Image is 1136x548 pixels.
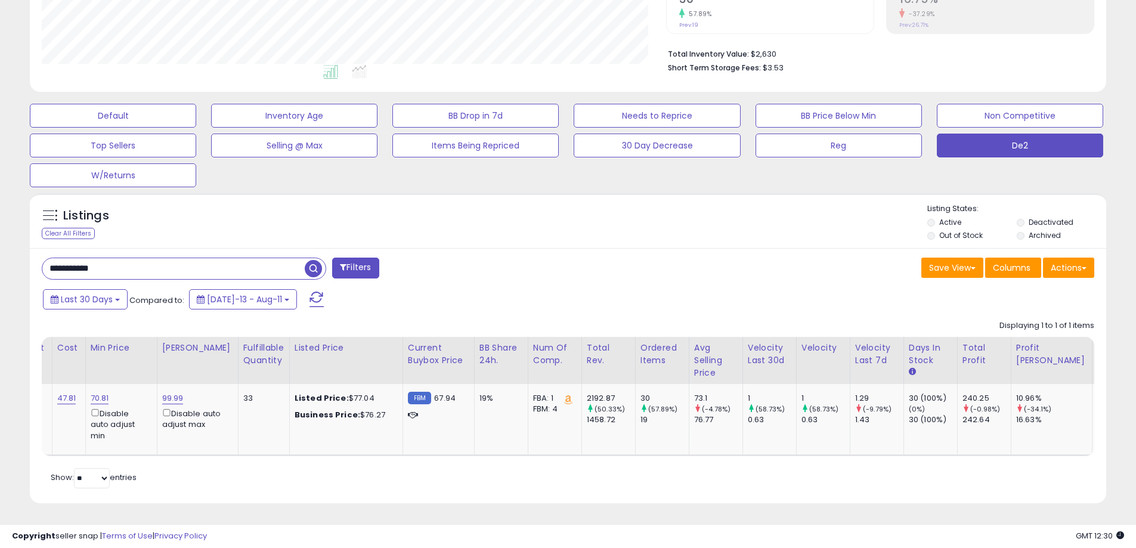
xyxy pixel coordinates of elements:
[899,21,928,29] small: Prev: 26.71%
[533,342,577,367] div: Num of Comp.
[42,228,95,239] div: Clear All Filters
[533,404,572,414] div: FBM: 4
[937,104,1103,128] button: Non Competitive
[756,404,785,414] small: (58.73%)
[243,342,284,367] div: Fulfillable Quantity
[1016,342,1087,367] div: Profit [PERSON_NAME]
[927,203,1106,215] p: Listing States:
[909,404,925,414] small: (0%)
[937,134,1103,157] button: De2
[962,393,1011,404] div: 240.25
[295,342,398,354] div: Listed Price
[61,293,113,305] span: Last 30 Days
[756,134,922,157] button: Reg
[91,342,152,354] div: Min Price
[921,258,983,278] button: Save View
[648,404,677,414] small: (57.89%)
[668,46,1085,60] li: $2,630
[12,531,207,542] div: seller snap | |
[909,393,957,404] div: 30 (100%)
[748,414,796,425] div: 0.63
[748,342,791,367] div: Velocity Last 30d
[1076,530,1124,541] span: 2025-09-11 12:30 GMT
[863,404,892,414] small: (-9.79%)
[51,472,137,483] span: Show: entries
[763,62,784,73] span: $3.53
[162,342,233,354] div: [PERSON_NAME]
[295,409,360,420] b: Business Price:
[57,392,76,404] a: 47.81
[909,367,916,377] small: Days In Stock.
[962,414,1011,425] div: 242.64
[30,104,196,128] button: Default
[91,407,148,441] div: Disable auto adjust min
[189,289,297,309] button: [DATE]-13 - Aug-11
[985,258,1041,278] button: Columns
[479,393,519,404] div: 19%
[855,414,903,425] div: 1.43
[640,414,689,425] div: 19
[962,342,1006,367] div: Total Profit
[801,342,845,354] div: Velocity
[694,414,742,425] div: 76.77
[332,258,379,278] button: Filters
[295,393,394,404] div: $77.04
[939,230,983,240] label: Out of Stock
[587,342,630,367] div: Total Rev.
[685,10,711,18] small: 57.89%
[694,342,738,379] div: Avg Selling Price
[533,393,572,404] div: FBA: 1
[12,530,55,541] strong: Copyright
[1029,217,1073,227] label: Deactivated
[855,393,903,404] div: 1.29
[1024,404,1051,414] small: (-34.1%)
[909,414,957,425] div: 30 (100%)
[801,393,850,404] div: 1
[909,342,952,367] div: Days In Stock
[295,410,394,420] div: $76.27
[211,134,377,157] button: Selling @ Max
[408,342,469,367] div: Current Buybox Price
[1043,258,1094,278] button: Actions
[392,134,559,157] button: Items Being Repriced
[408,392,431,404] small: FBM
[905,10,935,18] small: -37.29%
[129,295,184,306] span: Compared to:
[574,104,740,128] button: Needs to Reprice
[63,208,109,224] h5: Listings
[668,49,749,59] b: Total Inventory Value:
[91,392,109,404] a: 70.81
[43,289,128,309] button: Last 30 Days
[207,293,282,305] span: [DATE]-13 - Aug-11
[392,104,559,128] button: BB Drop in 7d
[434,392,456,404] span: 67.94
[809,404,838,414] small: (58.73%)
[162,392,184,404] a: 99.99
[587,414,635,425] div: 1458.72
[748,393,796,404] div: 1
[855,342,899,367] div: Velocity Last 7d
[640,393,689,404] div: 30
[939,217,961,227] label: Active
[970,404,1000,414] small: (-0.98%)
[102,530,153,541] a: Terms of Use
[668,63,761,73] b: Short Term Storage Fees:
[756,104,922,128] button: BB Price Below Min
[993,262,1030,274] span: Columns
[640,342,684,367] div: Ordered Items
[211,104,377,128] button: Inventory Age
[801,414,850,425] div: 0.63
[30,134,196,157] button: Top Sellers
[295,392,349,404] b: Listed Price:
[694,393,742,404] div: 73.1
[1029,230,1061,240] label: Archived
[1016,393,1092,404] div: 10.96%
[999,320,1094,332] div: Displaying 1 to 1 of 1 items
[30,163,196,187] button: W/Returns
[162,407,229,430] div: Disable auto adjust max
[154,530,207,541] a: Privacy Policy
[479,342,523,367] div: BB Share 24h.
[587,393,635,404] div: 2192.87
[1016,414,1092,425] div: 16.63%
[702,404,730,414] small: (-4.78%)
